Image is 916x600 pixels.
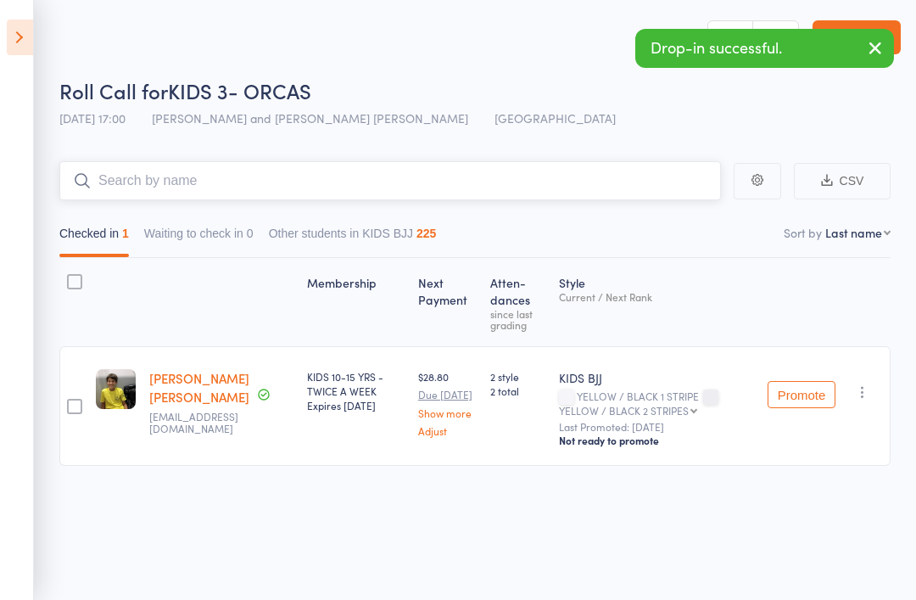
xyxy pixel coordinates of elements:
div: Atten­dances [483,266,551,339]
button: Waiting to check in0 [144,218,254,257]
small: Last Promoted: [DATE] [559,421,754,433]
div: $28.80 [418,369,478,436]
div: 1 [122,227,129,240]
div: since last grading [490,308,545,330]
label: Sort by [784,224,822,241]
div: Membership [300,266,411,339]
input: Search by name [59,161,721,200]
span: [DATE] 17:00 [59,109,126,126]
a: [PERSON_NAME] [PERSON_NAME] [149,369,249,406]
div: 0 [247,227,254,240]
div: Last name [825,224,882,241]
div: Drop-in successful. [635,29,894,68]
span: [GEOGRAPHIC_DATA] [494,109,616,126]
button: CSV [794,163,891,199]
div: Not ready to promote [559,434,754,447]
small: Due [DATE] [418,389,478,401]
button: Checked in1 [59,218,129,257]
small: jonathanbartonharvey@yahoo.co.uk [149,411,260,435]
span: [PERSON_NAME] and [PERSON_NAME] [PERSON_NAME] [152,109,468,126]
button: Other students in KIDS BJJ225 [269,218,437,257]
div: Style [552,266,761,339]
a: Adjust [418,425,478,436]
div: Next Payment [411,266,484,339]
span: 2 total [490,384,545,398]
div: KIDS 10-15 YRS - TWICE A WEEK [307,369,405,412]
div: Expires [DATE] [307,398,405,412]
a: Exit roll call [813,20,901,54]
button: Promote [768,381,835,408]
a: Show more [418,407,478,418]
span: KIDS 3- ORCAS [168,76,311,104]
div: Current / Next Rank [559,291,754,302]
span: 2 style [490,369,545,384]
div: YELLOW / BLACK 1 STRIPE [559,390,754,416]
div: KIDS BJJ [559,369,754,386]
span: Roll Call for [59,76,168,104]
div: YELLOW / BLACK 2 STRIPES [559,405,689,416]
div: 225 [416,227,436,240]
img: image1713766666.png [96,369,136,409]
